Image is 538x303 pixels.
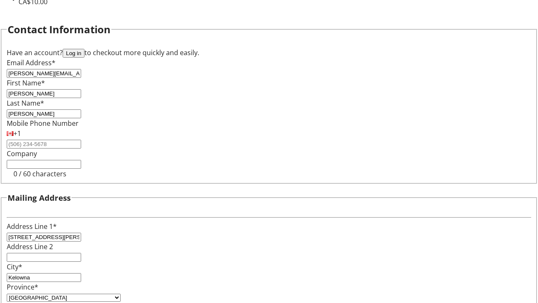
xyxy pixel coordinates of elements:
[7,273,81,282] input: City
[7,78,45,88] label: First Name*
[7,149,37,158] label: Company
[63,49,84,58] button: Log in
[7,48,531,58] div: Have an account? to checkout more quickly and easily.
[7,233,81,242] input: Address
[7,58,55,67] label: Email Address*
[8,22,111,37] h2: Contact Information
[7,282,38,292] label: Province*
[13,169,66,178] tr-character-limit: 0 / 60 characters
[7,242,53,251] label: Address Line 2
[7,140,81,149] input: (506) 234-5678
[7,98,44,108] label: Last Name*
[7,262,22,271] label: City*
[8,192,71,204] h3: Mailing Address
[7,119,79,128] label: Mobile Phone Number
[7,222,57,231] label: Address Line 1*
